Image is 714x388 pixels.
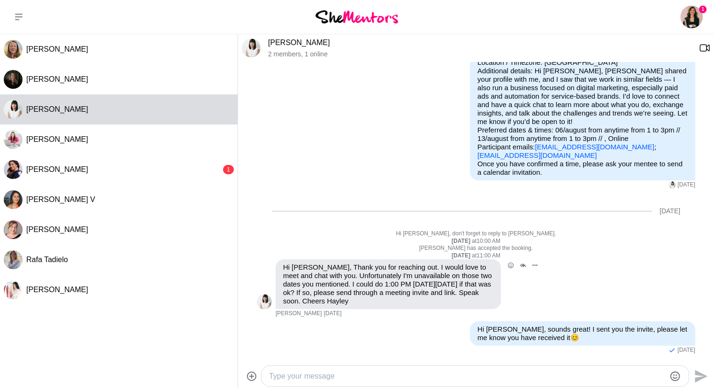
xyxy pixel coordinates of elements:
strong: [DATE] [452,252,472,259]
span: [PERSON_NAME] [276,310,322,318]
div: Richa Joshi [4,160,23,179]
button: Open Thread [517,259,529,272]
img: Mariana Queiroz [680,6,703,28]
img: R [4,160,23,179]
p: [PERSON_NAME] has accepted the booking. [257,245,695,252]
span: [PERSON_NAME] [26,75,88,83]
p: Purpose of Mentor Hour: Let's do coffee Seeking help with: Partnerships, Networking Location / Ti... [477,41,688,160]
span: Rafa Tadielo [26,256,68,264]
p: Hi [PERSON_NAME], Thank you for reaching out. I would love to meet and chat with you. Unfortunate... [283,263,493,305]
span: 1 [699,6,706,13]
img: J [4,280,23,299]
a: [EMAIL_ADDRESS][DOMAIN_NAME] [535,143,654,151]
div: Ruth [4,220,23,239]
div: [DATE] [660,207,680,215]
button: Open Reaction Selector [505,259,517,272]
img: R [4,130,23,149]
span: [PERSON_NAME] [26,135,88,143]
div: Hayley Robertson [4,100,23,119]
span: [PERSON_NAME] V [26,195,95,203]
img: S [4,190,23,209]
div: Jude Stevens [4,280,23,299]
p: Hi [PERSON_NAME], sounds great! I sent you the invite, please let me know you have received it [477,325,688,342]
img: H [4,100,23,119]
a: [PERSON_NAME] [268,39,330,47]
button: Open Message Actions Menu [529,259,541,272]
div: 1 [223,165,234,174]
span: [PERSON_NAME] [26,45,88,53]
strong: [DATE] [452,238,472,244]
div: Marisse van den Berg [4,70,23,89]
img: T [4,40,23,59]
a: Mariana Queiroz1 [680,6,703,28]
div: Hayley Robertson [668,181,676,188]
button: Send [689,365,710,387]
div: Rafa Tadielo [4,250,23,269]
span: [PERSON_NAME] [26,105,88,113]
div: Smritha V [4,190,23,209]
p: Once you have confirmed a time, please ask your mentee to send a calendar invitation. [477,160,688,177]
img: R [4,250,23,269]
div: at 10:00 AM [257,238,695,245]
div: Hayley Robertson [242,39,261,57]
time: 2025-08-01T03:15:34.904Z [677,181,695,189]
img: M [4,70,23,89]
img: She Mentors Logo [315,10,398,23]
button: Emoji picker [669,371,681,382]
img: R [4,220,23,239]
textarea: Type your message [269,371,665,382]
img: H [668,181,676,188]
img: H [257,294,272,309]
div: Rebecca Cofrancesco [4,130,23,149]
span: 😊 [570,334,579,341]
span: [PERSON_NAME] [26,286,88,294]
span: [PERSON_NAME] [26,225,88,233]
time: 2025-08-04T01:02:10.905Z [324,310,342,318]
div: Tammy McCann [4,40,23,59]
p: Hi [PERSON_NAME], don't forget to reply to [PERSON_NAME]. [257,230,695,238]
span: [PERSON_NAME] [26,165,88,173]
a: [EMAIL_ADDRESS][DOMAIN_NAME] [477,151,597,159]
div: at 11:00 AM [257,252,695,260]
time: 2025-08-04T04:42:33.731Z [677,347,695,354]
p: 2 members , 1 online [268,50,691,58]
div: Hayley Robertson [257,294,272,309]
img: H [242,39,261,57]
